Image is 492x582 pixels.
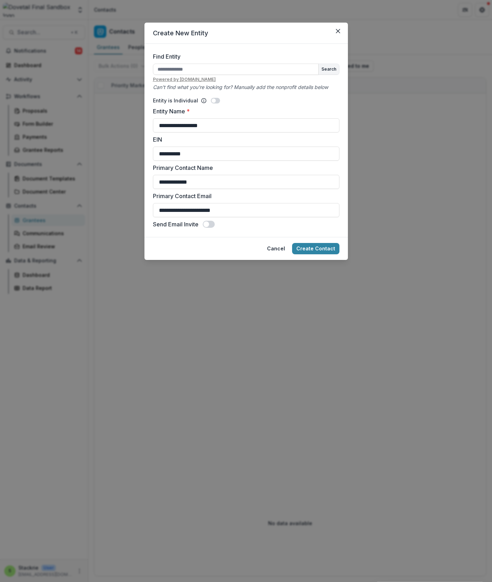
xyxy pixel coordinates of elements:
p: Entity is Individual [153,97,198,104]
label: Send Email Invite [153,220,198,228]
button: Cancel [263,243,289,254]
header: Create New Entity [144,23,348,44]
a: [DOMAIN_NAME] [180,77,216,82]
u: Powered by [153,76,339,83]
label: Find Entity [153,52,335,61]
i: Can't find what you're looking for? Manually add the nonprofit details below [153,84,328,90]
label: EIN [153,135,335,144]
label: Primary Contact Email [153,192,335,200]
button: Create Contact [292,243,339,254]
label: Primary Contact Name [153,164,335,172]
button: Close [332,25,344,37]
label: Entity Name [153,107,335,115]
button: Search [319,64,339,75]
